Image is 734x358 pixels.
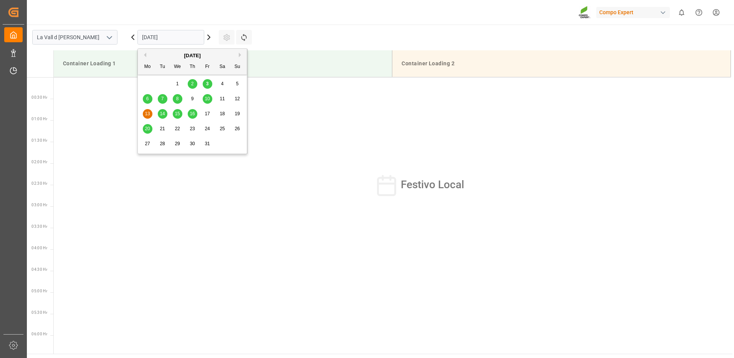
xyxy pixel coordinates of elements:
[579,6,591,19] img: Screenshot%202023-09-29%20at%2010.02.21.png_1712312052.png
[233,62,242,72] div: Su
[205,126,210,131] span: 24
[143,62,152,72] div: Mo
[138,52,247,60] div: [DATE]
[203,109,212,119] div: Choose Friday, October 17th, 2025
[31,289,47,293] span: 05:00 Hr
[31,95,47,99] span: 00:30 Hr
[690,4,708,21] button: Help Center
[160,111,165,116] span: 14
[233,124,242,134] div: Choose Sunday, October 26th, 2025
[142,53,146,57] button: Previous Month
[32,30,117,45] input: Type to search/select
[143,94,152,104] div: Choose Monday, October 6th, 2025
[218,62,227,72] div: Sa
[190,111,195,116] span: 16
[31,117,47,121] span: 01:00 Hr
[103,31,115,43] button: open menu
[203,62,212,72] div: Fr
[31,246,47,250] span: 04:00 Hr
[158,124,167,134] div: Choose Tuesday, October 21st, 2025
[31,203,47,207] span: 03:00 Hr
[31,267,47,272] span: 04:30 Hr
[233,79,242,89] div: Choose Sunday, October 5th, 2025
[145,111,150,116] span: 13
[31,224,47,229] span: 03:30 Hr
[173,62,182,72] div: We
[220,96,225,101] span: 11
[188,79,197,89] div: Choose Thursday, October 2nd, 2025
[218,94,227,104] div: Choose Saturday, October 11th, 2025
[173,109,182,119] div: Choose Wednesday, October 15th, 2025
[137,30,204,45] input: DD.MM.YYYY
[31,160,47,164] span: 02:00 Hr
[206,81,209,86] span: 3
[190,126,195,131] span: 23
[173,139,182,149] div: Choose Wednesday, October 29th, 2025
[239,53,243,57] button: Next Month
[236,81,239,86] span: 5
[31,353,47,358] span: 06:30 Hr
[673,4,690,21] button: show 0 new notifications
[233,109,242,119] div: Choose Sunday, October 19th, 2025
[203,139,212,149] div: Choose Friday, October 31st, 2025
[220,126,225,131] span: 25
[218,79,227,89] div: Choose Saturday, October 4th, 2025
[221,81,224,86] span: 4
[146,96,149,101] span: 6
[158,109,167,119] div: Choose Tuesday, October 14th, 2025
[145,126,150,131] span: 20
[160,141,165,146] span: 28
[31,332,47,336] span: 06:00 Hr
[143,109,152,119] div: Choose Monday, October 13th, 2025
[191,96,194,101] span: 9
[175,111,180,116] span: 15
[173,124,182,134] div: Choose Wednesday, October 22nd, 2025
[398,56,724,71] div: Container Loading 2
[203,94,212,104] div: Choose Friday, October 10th, 2025
[31,138,47,143] span: 01:30 Hr
[31,310,47,315] span: 05:30 Hr
[218,124,227,134] div: Choose Saturday, October 25th, 2025
[176,81,179,86] span: 1
[218,109,227,119] div: Choose Saturday, October 18th, 2025
[175,141,180,146] span: 29
[203,79,212,89] div: Choose Friday, October 3rd, 2025
[158,139,167,149] div: Choose Tuesday, October 28th, 2025
[233,94,242,104] div: Choose Sunday, October 12th, 2025
[175,126,180,131] span: 22
[235,111,240,116] span: 19
[203,124,212,134] div: Choose Friday, October 24th, 2025
[596,5,673,20] button: Compo Expert
[60,56,386,71] div: Container Loading 1
[205,111,210,116] span: 17
[173,94,182,104] div: Choose Wednesday, October 8th, 2025
[205,141,210,146] span: 31
[235,126,240,131] span: 26
[188,62,197,72] div: Th
[158,94,167,104] div: Choose Tuesday, October 7th, 2025
[161,96,164,101] span: 7
[188,139,197,149] div: Choose Thursday, October 30th, 2025
[176,96,179,101] span: 8
[191,81,194,86] span: 2
[398,176,467,194] span: Festivo Local
[205,96,210,101] span: 10
[188,94,197,104] div: Choose Thursday, October 9th, 2025
[188,109,197,119] div: Choose Thursday, October 16th, 2025
[143,139,152,149] div: Choose Monday, October 27th, 2025
[140,76,245,151] div: month 2025-10
[143,124,152,134] div: Choose Monday, October 20th, 2025
[188,124,197,134] div: Choose Thursday, October 23rd, 2025
[173,79,182,89] div: Choose Wednesday, October 1st, 2025
[596,7,670,18] div: Compo Expert
[145,141,150,146] span: 27
[158,62,167,72] div: Tu
[31,181,47,186] span: 02:30 Hr
[235,96,240,101] span: 12
[220,111,225,116] span: 18
[160,126,165,131] span: 21
[190,141,195,146] span: 30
